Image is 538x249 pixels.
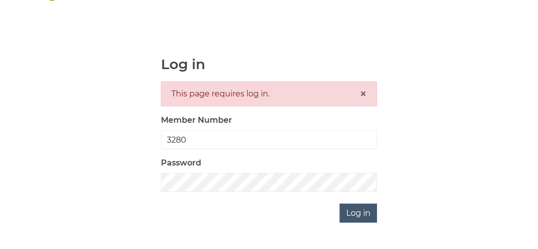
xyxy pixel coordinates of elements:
[360,86,367,101] span: ×
[161,114,232,126] label: Member Number
[161,82,377,106] div: This page requires log in.
[161,57,377,72] h1: Log in
[340,204,377,223] input: Log in
[360,88,367,100] button: Close
[161,157,201,169] label: Password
